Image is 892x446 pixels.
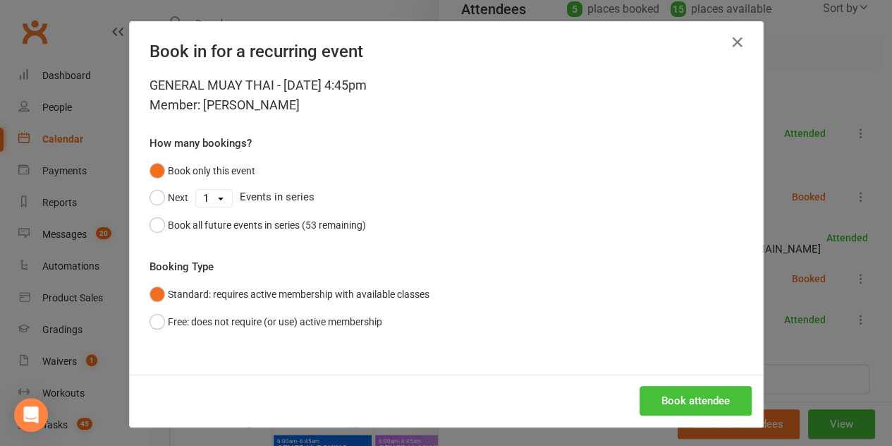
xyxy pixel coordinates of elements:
div: Events in series [149,184,743,211]
label: How many bookings? [149,135,252,152]
button: Book only this event [149,157,255,184]
button: Standard: requires active membership with available classes [149,281,429,308]
label: Booking Type [149,258,214,275]
button: Next [149,184,188,211]
button: Close [726,31,749,54]
div: Book all future events in series (53 remaining) [168,217,366,233]
button: Free: does not require (or use) active membership [149,308,382,335]
h4: Book in for a recurring event [149,42,743,61]
button: Book attendee [640,386,752,416]
div: GENERAL MUAY THAI - [DATE] 4:45pm Member: [PERSON_NAME] [149,76,743,115]
div: Open Intercom Messenger [14,398,48,432]
button: Book all future events in series (53 remaining) [149,212,366,239]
